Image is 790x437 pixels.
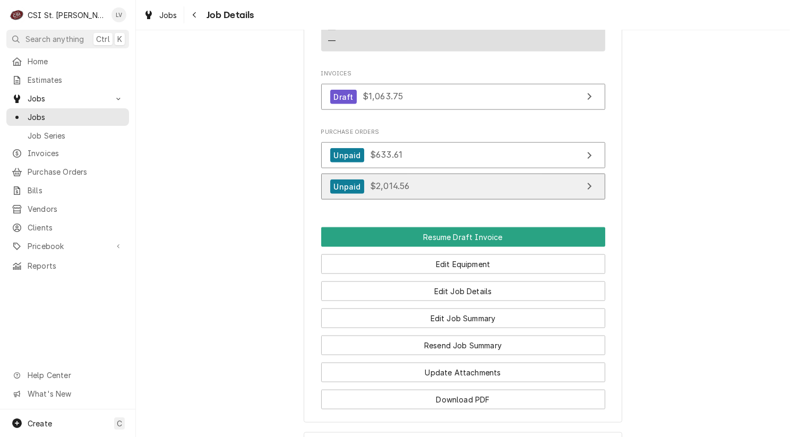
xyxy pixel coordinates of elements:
[6,90,129,107] a: Go to Jobs
[28,260,124,271] span: Reports
[28,112,124,123] span: Jobs
[321,274,605,301] div: Button Group Row
[6,237,129,255] a: Go to Pricebook
[330,179,365,194] div: Unpaid
[321,70,605,115] div: Invoices
[321,390,605,409] button: Download PDF
[321,309,605,328] button: Edit Job Summary
[96,33,110,45] span: Ctrl
[6,219,129,236] a: Clients
[28,93,108,104] span: Jobs
[321,84,605,110] a: View Invoice
[321,254,605,274] button: Edit Equipment
[10,7,24,22] div: C
[321,128,605,136] span: Purchase Orders
[117,418,122,429] span: C
[370,150,402,160] span: $633.61
[6,53,129,70] a: Home
[321,363,605,382] button: Update Attachments
[321,301,605,328] div: Button Group Row
[28,130,124,141] span: Job Series
[28,74,124,85] span: Estimates
[329,35,336,46] div: —
[203,8,254,22] span: Job Details
[28,241,108,252] span: Pricebook
[111,7,126,22] div: LV
[6,108,129,126] a: Jobs
[28,203,124,215] span: Vendors
[321,336,605,355] button: Resend Job Summary
[25,33,84,45] span: Search anything
[321,281,605,301] button: Edit Job Details
[321,128,605,205] div: Purchase Orders
[28,148,124,159] span: Invoices
[321,227,605,247] button: Resume Draft Invoice
[321,142,605,168] a: View Purchase Order
[117,33,122,45] span: K
[28,388,123,399] span: What's New
[321,174,605,200] a: View Purchase Order
[28,370,123,381] span: Help Center
[28,419,52,428] span: Create
[330,148,365,162] div: Unpaid
[28,222,124,233] span: Clients
[363,91,403,102] span: $1,063.75
[6,200,129,218] a: Vendors
[321,227,605,247] div: Button Group Row
[6,163,129,181] a: Purchase Orders
[28,185,124,196] span: Bills
[111,7,126,22] div: Lisa Vestal's Avatar
[6,257,129,275] a: Reports
[28,10,106,21] div: CSI St. [PERSON_NAME]
[6,71,129,89] a: Estimates
[321,328,605,355] div: Button Group Row
[6,127,129,144] a: Job Series
[321,247,605,274] div: Button Group Row
[321,227,605,409] div: Button Group
[186,6,203,23] button: Navigate back
[139,6,182,24] a: Jobs
[6,385,129,402] a: Go to What's New
[6,144,129,162] a: Invoices
[6,182,129,199] a: Bills
[28,56,124,67] span: Home
[321,70,605,78] span: Invoices
[321,355,605,382] div: Button Group Row
[10,7,24,22] div: CSI St. Louis's Avatar
[321,382,605,409] div: Button Group Row
[6,30,129,48] button: Search anythingCtrlK
[28,166,124,177] span: Purchase Orders
[370,181,409,192] span: $2,014.56
[330,90,357,104] div: Draft
[159,10,177,21] span: Jobs
[6,366,129,384] a: Go to Help Center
